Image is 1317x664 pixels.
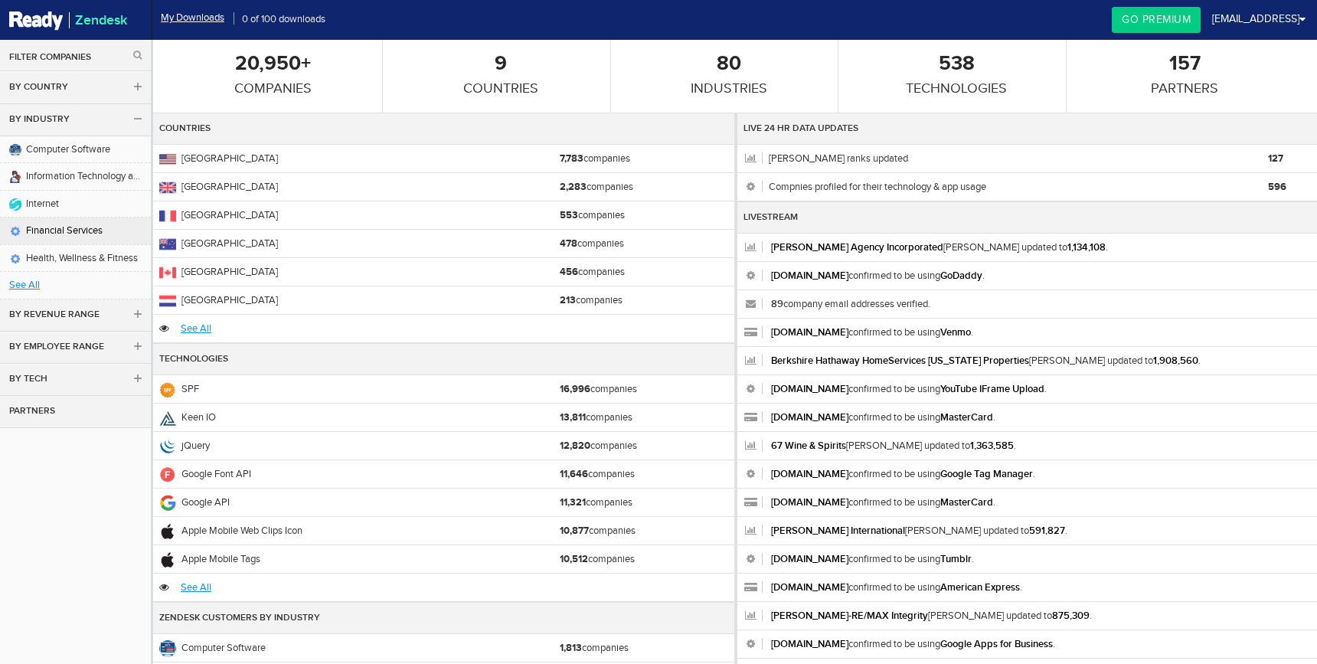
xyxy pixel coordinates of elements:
[940,383,1044,395] a: YouTube IFrame Upload
[159,208,176,224] img: france.png
[771,468,848,480] a: [DOMAIN_NAME]
[9,253,21,265] img: default-icon.png
[560,553,588,564] strong: 10,512
[9,171,21,183] img: information-technology-and-services.png
[560,152,630,164] a: 7,783companies
[560,266,625,277] a: 456companies
[771,411,848,424] a: [DOMAIN_NAME]
[9,9,63,33] img: Zendesk Ready
[181,411,216,423] a: Keen IO
[560,496,586,508] strong: 11,321
[1112,7,1201,33] a: Go Premium
[771,610,928,622] a: [PERSON_NAME]-RE/MAX Integrity
[181,237,278,249] a: [GEOGRAPHIC_DATA]
[906,55,1007,72] span: 538
[737,517,1317,545] li: [PERSON_NAME] updated to .
[9,51,142,64] a: Filter Companies
[970,440,1014,452] a: 1,363,585
[560,496,632,508] a: 11,321companies
[181,525,302,536] a: Apple Mobile Web Clips Icon
[940,496,993,509] a: MasterCard
[1153,355,1198,367] a: 1,908,560
[560,411,586,423] strong: 13,811
[1268,181,1286,192] strong: 596
[737,404,1317,432] li: confirmed to be using .
[560,181,633,192] a: 2,283companies
[560,411,632,423] a: 13,811companies
[159,381,176,398] img: spf.png
[771,553,848,565] a: [DOMAIN_NAME]
[771,525,905,537] a: [PERSON_NAME] International
[737,234,1317,262] li: [PERSON_NAME] updated to .
[560,468,635,479] a: 11,646companies
[181,383,199,394] a: SPF
[560,152,583,164] strong: 7,783
[771,581,848,594] a: [DOMAIN_NAME]
[181,496,230,508] a: Google API
[234,55,312,72] span: 20,950+
[560,440,637,451] a: 12,820companies
[9,198,21,211] img: internet.png
[940,581,1020,594] a: American Express
[560,642,582,653] strong: 1,813
[181,642,266,653] a: Computer Software
[234,55,312,96] a: 20,950+Companies
[560,294,623,306] a: 213companies
[737,375,1317,404] li: confirmed to be using .
[560,642,629,653] a: 1,813companies
[737,630,1317,659] li: confirmed to be using .
[771,440,846,452] a: 67 Wine & Spirits
[560,440,590,451] strong: 12,820
[181,294,278,306] a: [GEOGRAPHIC_DATA]
[737,319,1317,347] li: confirmed to be using .
[560,294,576,306] strong: 213
[771,326,848,339] a: [DOMAIN_NAME]
[153,343,734,375] div: Technologies
[771,383,848,395] a: [DOMAIN_NAME]
[69,12,127,28] span: Zendesk
[940,553,972,565] a: Tumblr
[159,640,176,657] img: computer-software.png
[463,55,538,72] span: 9
[771,496,848,509] a: [DOMAIN_NAME]
[181,266,278,277] a: [GEOGRAPHIC_DATA]
[737,262,1317,290] li: confirmed to be using .
[560,209,578,221] strong: 553
[159,466,176,483] img: google-font-api.png
[159,495,176,512] img: google-api.png
[560,383,637,394] a: 16,996companies
[737,602,1317,630] li: [PERSON_NAME] updated to .
[1067,241,1106,253] a: 1,134,108
[181,181,278,192] a: [GEOGRAPHIC_DATA]
[737,201,1317,234] div: Livestream
[153,113,734,145] div: Countries
[940,638,1053,650] a: Google Apps for Business
[560,525,636,536] a: 10,877companies
[159,293,176,309] img: netherlands.png
[181,581,211,593] a: See All
[159,438,176,455] img: jquery.png
[1151,55,1218,96] a: 157Partners
[159,179,176,196] img: united-kingdom.png
[1029,525,1065,537] a: 591,827
[737,545,1317,574] li: confirmed to be using .
[771,270,848,282] a: [DOMAIN_NAME]
[161,11,224,25] a: My Downloads
[940,270,982,282] a: GoDaddy
[159,410,176,427] img: keen-io.png
[743,149,1266,168] span: [PERSON_NAME] ranks updated
[560,266,578,277] strong: 456
[181,468,251,479] a: Google Font API
[771,241,943,253] a: [PERSON_NAME] Agency Incorporated
[1151,55,1218,72] span: 157
[560,237,624,249] a: 478companies
[940,411,993,424] a: MasterCard
[153,602,734,634] div: Zendesk Customers By Industry
[743,178,1266,196] span: Compnies profiled for their technology & app usage
[771,355,1029,367] a: Berkshire Hathaway HomeServices [US_STATE] Properties
[1212,8,1306,31] a: [EMAIL_ADDRESS]
[737,113,1317,145] div: Live 24 hr Data Updates
[560,237,577,249] strong: 478
[771,638,848,650] a: [DOMAIN_NAME]
[1268,152,1283,164] strong: 127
